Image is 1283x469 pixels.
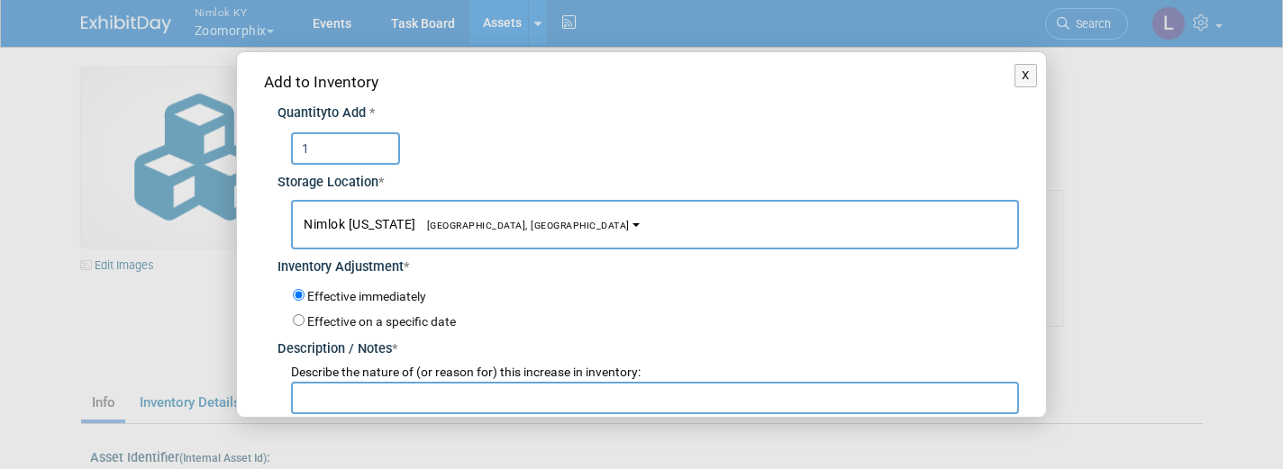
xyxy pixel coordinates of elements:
[291,200,1019,249] button: Nimlok [US_STATE][GEOGRAPHIC_DATA], [GEOGRAPHIC_DATA]
[1015,64,1037,87] button: X
[416,220,630,231] span: [GEOGRAPHIC_DATA], [GEOGRAPHIC_DATA]
[278,104,1019,123] div: Quantity
[307,314,456,329] label: Effective on a specific date
[278,165,1019,193] div: Storage Location
[307,288,426,306] label: Effective immediately
[327,105,366,121] span: to Add
[264,73,378,91] span: Add to Inventory
[291,365,641,379] span: Describe the nature of (or reason for) this increase in inventory:
[278,249,1019,277] div: Inventory Adjustment
[304,217,630,231] span: Nimlok [US_STATE]
[278,331,1019,359] div: Description / Notes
